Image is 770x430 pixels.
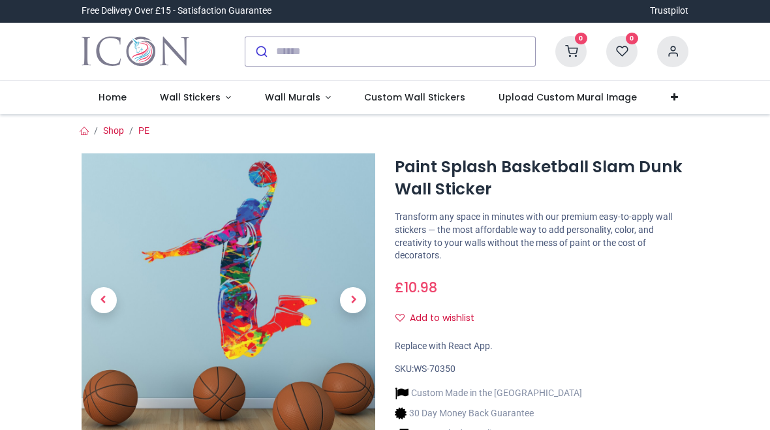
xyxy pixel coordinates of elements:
[395,407,582,420] li: 30 Day Money Back Guarantee
[160,91,221,104] span: Wall Stickers
[395,211,688,262] p: Transform any space in minutes with our premium easy-to-apply wall stickers — the most affordable...
[82,5,271,18] div: Free Delivery Over £15 - Satisfaction Guarantee
[606,45,638,55] a: 0
[395,313,405,322] i: Add to wishlist
[395,363,688,376] div: SKU:
[331,197,376,403] a: Next
[138,125,149,136] a: PE
[103,125,124,136] a: Shop
[395,307,485,330] button: Add to wishlistAdd to wishlist
[248,81,348,115] a: Wall Murals
[364,91,465,104] span: Custom Wall Stickers
[245,37,276,66] button: Submit
[340,287,366,313] span: Next
[395,386,582,400] li: Custom Made in the [GEOGRAPHIC_DATA]
[82,197,126,403] a: Previous
[395,340,688,353] div: Replace with React App.
[404,278,437,297] span: 10.98
[143,81,248,115] a: Wall Stickers
[395,156,688,201] h1: Paint Splash Basketball Slam Dunk Wall Sticker
[82,33,189,70] img: Icon Wall Stickers
[414,363,455,374] span: WS-70350
[395,278,437,297] span: £
[499,91,637,104] span: Upload Custom Mural Image
[650,5,688,18] a: Trustpilot
[91,287,117,313] span: Previous
[626,33,638,45] sup: 0
[575,33,587,45] sup: 0
[99,91,127,104] span: Home
[82,33,189,70] a: Logo of Icon Wall Stickers
[555,45,587,55] a: 0
[265,91,320,104] span: Wall Murals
